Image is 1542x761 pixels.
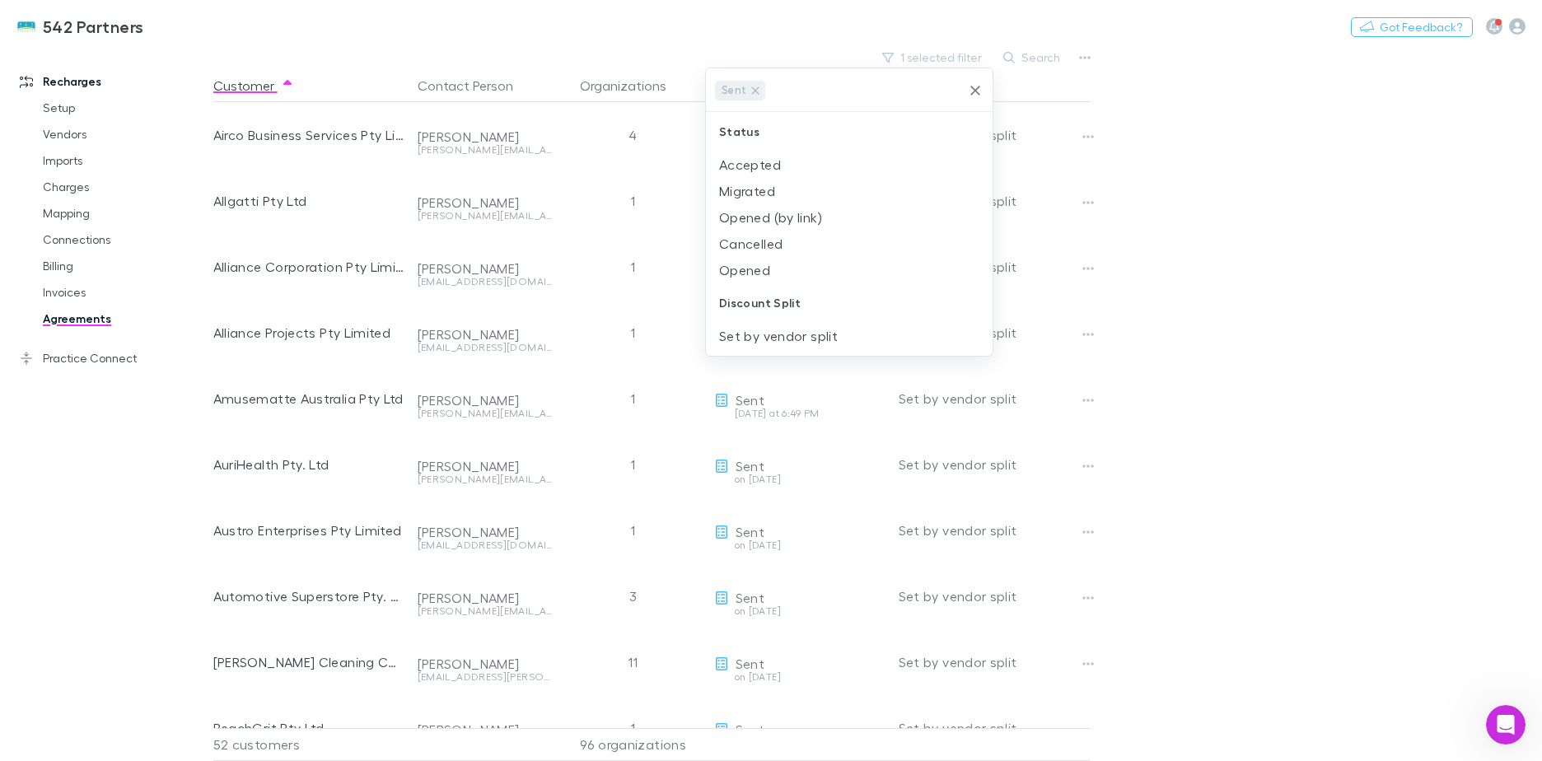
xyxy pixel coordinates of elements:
[706,204,993,231] li: Opened (by link)
[964,79,987,102] button: Clear
[706,152,993,178] li: Accepted
[1486,705,1526,745] iframe: Intercom live chat
[706,323,993,349] li: Set by vendor split
[706,283,993,323] div: Discount Split
[706,231,993,257] li: Cancelled
[706,257,993,283] li: Opened
[715,81,765,100] div: Sent
[706,178,993,204] li: Migrated
[716,81,752,100] span: Sent
[706,112,993,152] div: Status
